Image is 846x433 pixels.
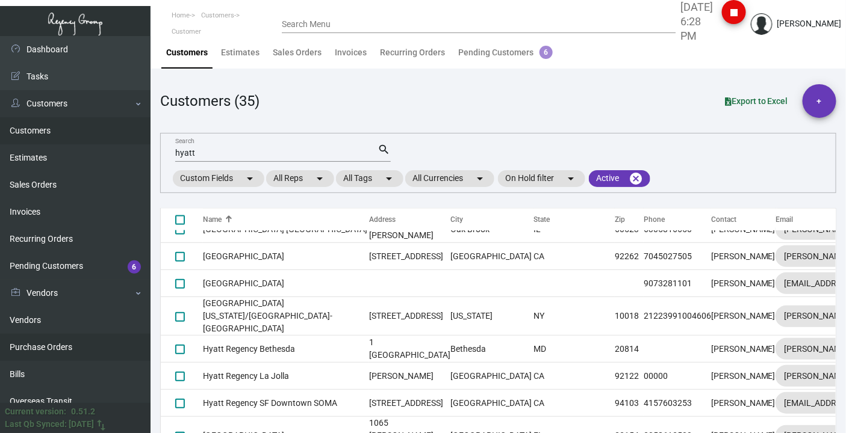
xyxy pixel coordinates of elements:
[711,214,736,225] div: Contact
[644,390,711,417] td: 4157603253
[160,90,260,112] div: Customers (35)
[589,170,650,187] mat-chip: Active
[273,46,322,59] div: Sales Orders
[313,171,327,186] mat-icon: arrow_drop_down
[564,171,578,186] mat-icon: arrow_drop_down
[450,390,533,417] td: [GEOGRAPHIC_DATA]
[629,171,643,186] mat-icon: cancel
[201,11,234,19] span: Customers
[382,171,396,186] mat-icon: arrow_drop_down
[644,270,711,297] td: 9073281101
[203,214,369,225] div: Name
[644,214,665,225] div: Phone
[644,363,711,390] td: 00000
[817,84,822,118] span: +
[727,5,741,20] i: stop
[615,390,644,417] td: 94103
[615,297,644,336] td: 10018
[450,214,463,225] div: City
[203,270,369,297] td: [GEOGRAPHIC_DATA]
[615,243,644,270] td: 92262
[473,171,487,186] mat-icon: arrow_drop_down
[533,214,615,225] div: State
[369,363,450,390] td: [PERSON_NAME]
[711,297,776,336] td: [PERSON_NAME]
[751,13,773,35] img: admin@bootstrapmaster.com
[405,170,494,187] mat-chip: All Currencies
[203,214,222,225] div: Name
[243,171,257,186] mat-icon: arrow_drop_down
[336,170,403,187] mat-chip: All Tags
[221,46,260,59] div: Estimates
[203,336,369,363] td: Hyatt Regency Bethesda
[711,270,776,297] td: [PERSON_NAME]
[173,170,264,187] mat-chip: Custom Fields
[711,390,776,417] td: [PERSON_NAME]
[378,143,391,157] mat-icon: search
[203,297,369,336] td: [GEOGRAPHIC_DATA] [US_STATE]/[GEOGRAPHIC_DATA]-[GEOGRAPHIC_DATA]
[803,84,836,118] button: +
[369,336,450,363] td: 1 [GEOGRAPHIC_DATA]
[166,46,208,59] div: Customers
[533,336,615,363] td: MD
[369,297,450,336] td: [STREET_ADDRESS]
[715,90,798,112] button: Export to Excel
[644,297,711,336] td: 21223991004606
[203,363,369,390] td: Hyatt Regency La Jolla
[711,243,776,270] td: [PERSON_NAME]
[5,405,66,418] div: Current version:
[450,243,533,270] td: [GEOGRAPHIC_DATA]
[450,297,533,336] td: [US_STATE]
[369,214,450,225] div: Address
[711,214,776,225] div: Contact
[203,390,369,417] td: Hyatt Regency SF Downtown SOMA
[450,336,533,363] td: Bethesda
[533,390,615,417] td: CA
[369,243,450,270] td: [STREET_ADDRESS]
[533,243,615,270] td: CA
[369,390,450,417] td: [STREET_ADDRESS]
[615,214,644,225] div: Zip
[369,214,396,225] div: Address
[533,363,615,390] td: CA
[5,418,94,431] div: Last Qb Synced: [DATE]
[203,243,369,270] td: [GEOGRAPHIC_DATA]
[172,28,201,35] span: Customer
[71,405,95,418] div: 0.51.2
[450,214,533,225] div: City
[615,336,644,363] td: 20814
[498,170,585,187] mat-chip: On Hold filter
[335,46,367,59] div: Invoices
[777,17,842,30] div: [PERSON_NAME]
[380,46,445,59] div: Recurring Orders
[644,243,711,270] td: 7045027505
[615,363,644,390] td: 92122
[458,46,553,59] div: Pending Customers
[711,363,776,390] td: [PERSON_NAME]
[533,214,550,225] div: State
[450,363,533,390] td: [GEOGRAPHIC_DATA]
[615,214,625,225] div: Zip
[533,297,615,336] td: NY
[172,11,190,19] span: Home
[644,214,711,225] div: Phone
[725,96,788,106] span: Export to Excel
[266,170,334,187] mat-chip: All Reps
[711,336,776,363] td: [PERSON_NAME]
